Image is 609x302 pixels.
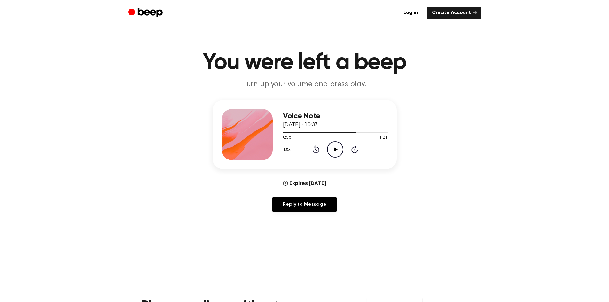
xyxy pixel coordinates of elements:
[283,179,326,187] div: Expires [DATE]
[283,112,388,120] h3: Voice Note
[427,7,481,19] a: Create Account
[398,7,423,19] a: Log in
[283,122,318,128] span: [DATE] · 10:37
[141,51,468,74] h1: You were left a beep
[283,135,291,141] span: 0:56
[182,79,427,90] p: Turn up your volume and press play.
[283,144,293,155] button: 1.0x
[379,135,387,141] span: 1:21
[128,7,164,19] a: Beep
[272,197,336,212] a: Reply to Message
